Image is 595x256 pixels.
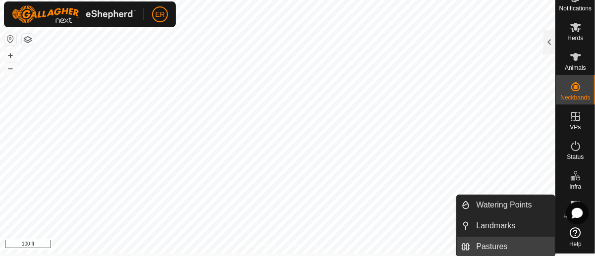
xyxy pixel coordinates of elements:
[559,5,592,11] span: Notifications
[238,241,275,250] a: Privacy Policy
[287,241,317,250] a: Contact Us
[457,195,555,215] li: Watering Points
[476,199,532,211] span: Watering Points
[570,124,581,130] span: VPs
[569,184,581,190] span: Infra
[476,241,507,253] span: Pastures
[556,223,595,251] a: Help
[567,35,583,41] span: Herds
[567,154,584,160] span: Status
[470,195,555,215] a: Watering Points
[563,213,588,219] span: Heatmap
[155,9,164,20] span: ER
[22,34,34,46] button: Map Layers
[4,50,16,61] button: +
[470,216,555,236] a: Landmarks
[476,220,515,232] span: Landmarks
[569,241,582,247] span: Help
[4,33,16,45] button: Reset Map
[12,5,136,23] img: Gallagher Logo
[565,65,586,71] span: Animals
[4,62,16,74] button: –
[457,216,555,236] li: Landmarks
[560,95,590,101] span: Neckbands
